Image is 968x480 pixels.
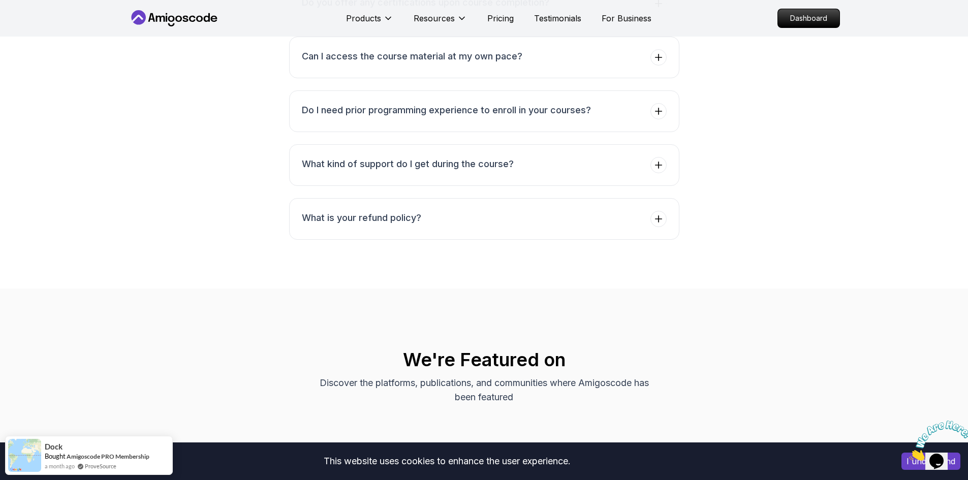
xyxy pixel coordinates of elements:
button: Resources [414,12,467,33]
h3: What is your refund policy? [302,211,421,225]
button: Products [346,12,393,33]
h3: Do I need prior programming experience to enroll in your courses? [302,103,591,117]
span: Dock [45,442,63,451]
button: Accept cookies [901,453,960,470]
h2: We're Featured on [129,349,840,370]
a: Amigoscode PRO Membership [67,453,149,460]
p: Resources [414,12,455,24]
h3: Can I access the course material at my own pace? [302,49,522,63]
iframe: chat widget [905,417,968,465]
button: Can I access the course material at my own pace? [289,37,679,78]
p: Discover the platforms, publications, and communities where Amigoscode has been featured [314,376,655,404]
a: Dashboard [777,9,840,28]
p: Dashboard [778,9,839,27]
h3: What kind of support do I get during the course? [302,157,514,171]
p: Products [346,12,381,24]
button: What kind of support do I get during the course? [289,144,679,186]
span: a month ago [45,462,75,470]
button: Do I need prior programming experience to enroll in your courses? [289,90,679,132]
button: What is your refund policy? [289,198,679,240]
div: This website uses cookies to enhance the user experience. [8,450,886,472]
img: provesource social proof notification image [8,439,41,472]
a: For Business [602,12,651,24]
a: ProveSource [85,462,116,470]
a: Pricing [487,12,514,24]
a: Testimonials [534,12,581,24]
img: Chat attention grabber [4,4,67,44]
span: Bought [45,452,66,460]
